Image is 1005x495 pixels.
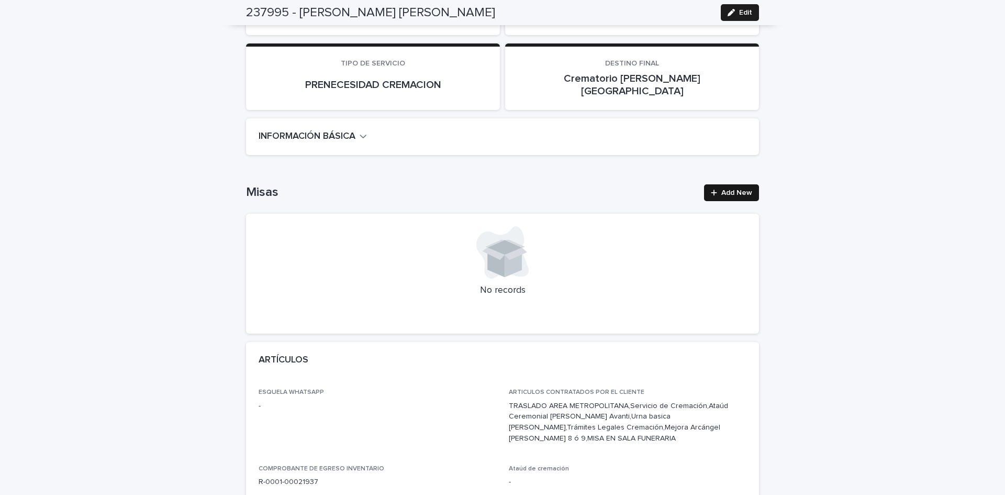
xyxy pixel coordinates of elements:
span: ARTICULOS CONTRATADOS POR EL CLIENTE [509,389,644,395]
h2: INFORMACIÓN BÁSICA [259,131,355,142]
a: Add New [704,184,759,201]
span: TIPO DE SERVICIO [341,60,405,67]
h2: ARTÍCULOS [259,355,308,366]
span: COMPROBANTE DE EGRESO INVENTARIO [259,466,384,472]
p: Crematorio [PERSON_NAME][GEOGRAPHIC_DATA] [518,72,746,97]
p: - [259,401,496,412]
span: Ataúd de cremación [509,466,569,472]
p: No records [259,285,746,296]
p: R-0001-00021937 [259,477,496,488]
span: Edit [739,9,752,16]
p: PRENECESIDAD CREMACION [259,79,487,91]
h2: 237995 - [PERSON_NAME] [PERSON_NAME] [246,5,495,20]
span: Add New [721,189,752,196]
h1: Misas [246,185,698,200]
button: INFORMACIÓN BÁSICA [259,131,367,142]
p: TRASLADO AREA METROPOLITANA,Servicio de Cremación,Ataúd Ceremonial [PERSON_NAME] Avanti,Urna basi... [509,401,746,444]
span: ESQUELA WHATSAPP [259,389,324,395]
button: Edit [721,4,759,21]
span: DESTINO FINAL [605,60,659,67]
p: - [509,477,746,488]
